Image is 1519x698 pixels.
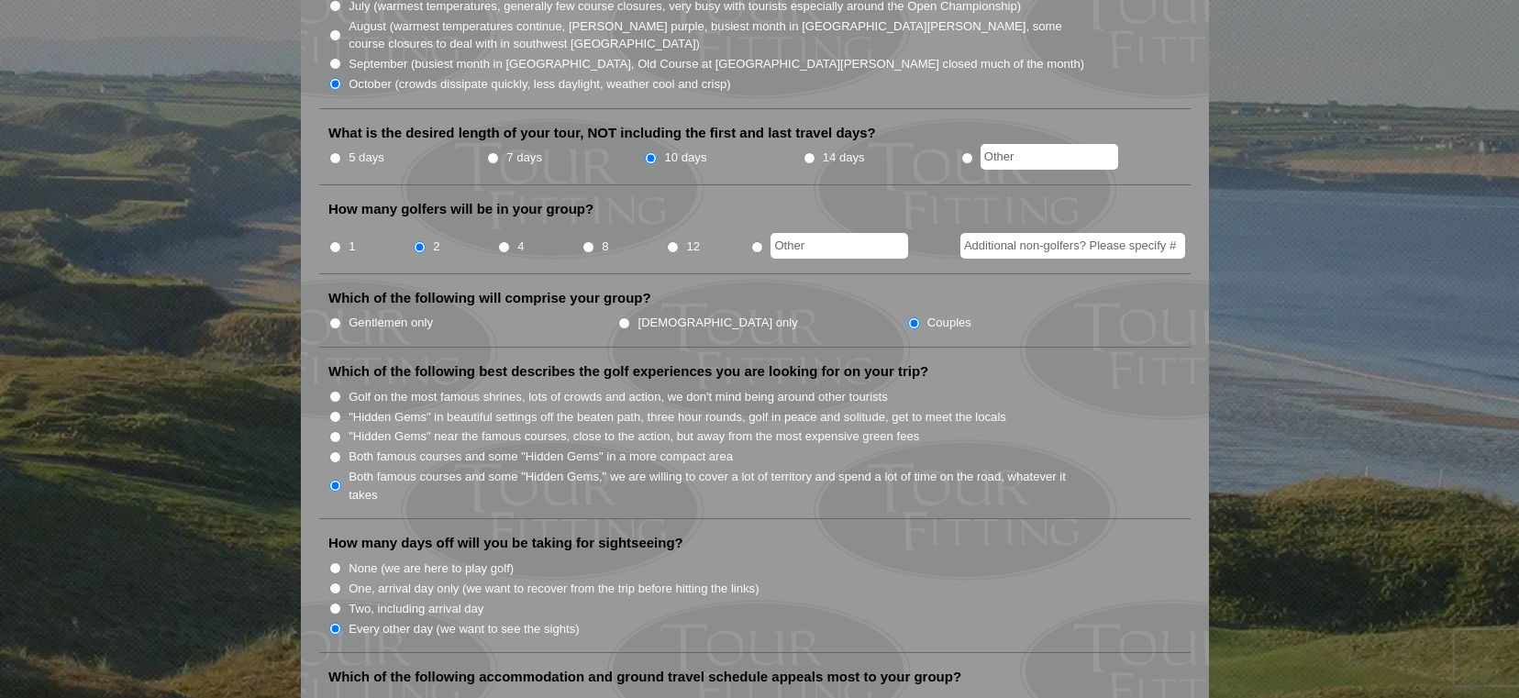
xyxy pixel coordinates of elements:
[349,580,759,598] label: One, arrival day only (we want to recover from the trip before hitting the links)
[328,289,651,307] label: Which of the following will comprise your group?
[517,238,524,256] label: 4
[771,233,908,259] input: Other
[328,200,593,218] label: How many golfers will be in your group?
[686,238,700,256] label: 12
[328,362,928,381] label: Which of the following best describes the golf experiences you are looking for on your trip?
[328,668,961,686] label: Which of the following accommodation and ground travel schedule appeals most to your group?
[960,233,1185,259] input: Additional non-golfers? Please specify #
[349,620,579,638] label: Every other day (we want to see the sights)
[349,314,433,332] label: Gentlemen only
[665,149,707,167] label: 10 days
[349,468,1086,504] label: Both famous courses and some "Hidden Gems," we are willing to cover a lot of territory and spend ...
[349,427,919,446] label: "Hidden Gems" near the famous courses, close to the action, but away from the most expensive gree...
[349,408,1006,427] label: "Hidden Gems" in beautiful settings off the beaten path, three hour rounds, golf in peace and sol...
[823,149,865,167] label: 14 days
[349,560,514,578] label: None (we are here to play golf)
[349,149,384,167] label: 5 days
[981,144,1118,170] input: Other
[349,55,1084,73] label: September (busiest month in [GEOGRAPHIC_DATA], Old Course at [GEOGRAPHIC_DATA][PERSON_NAME] close...
[328,534,683,552] label: How many days off will you be taking for sightseeing?
[602,238,608,256] label: 8
[349,17,1086,53] label: August (warmest temperatures continue, [PERSON_NAME] purple, busiest month in [GEOGRAPHIC_DATA][P...
[349,238,355,256] label: 1
[638,314,798,332] label: [DEMOGRAPHIC_DATA] only
[927,314,971,332] label: Couples
[349,388,888,406] label: Golf on the most famous shrines, lots of crowds and action, we don't mind being around other tour...
[433,238,439,256] label: 2
[349,600,483,618] label: Two, including arrival day
[328,124,876,142] label: What is the desired length of your tour, NOT including the first and last travel days?
[506,149,542,167] label: 7 days
[349,75,731,94] label: October (crowds dissipate quickly, less daylight, weather cool and crisp)
[349,448,733,466] label: Both famous courses and some "Hidden Gems" in a more compact area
